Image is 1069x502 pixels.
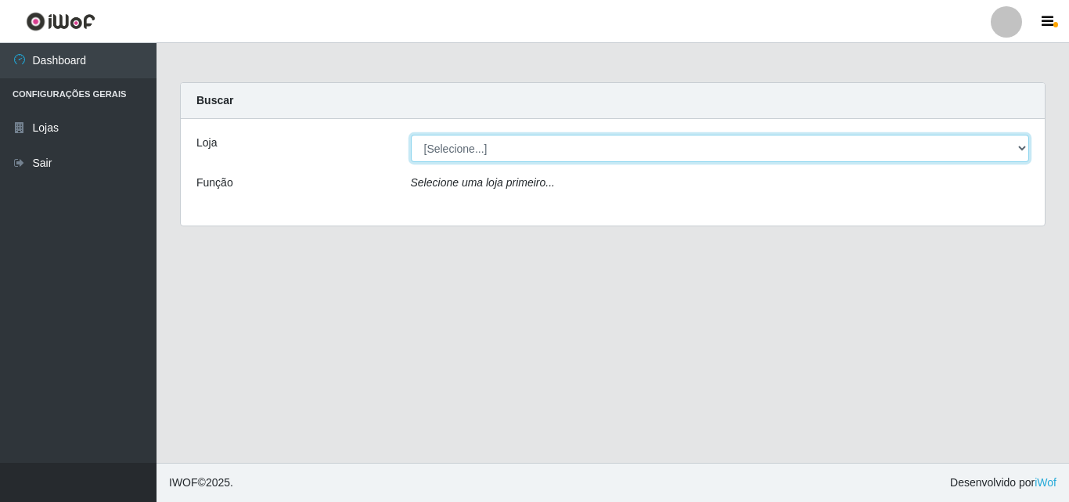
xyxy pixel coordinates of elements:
[950,475,1056,491] span: Desenvolvido por
[1035,476,1056,489] a: iWof
[196,175,233,191] label: Função
[196,135,217,151] label: Loja
[411,176,555,189] i: Selecione uma loja primeiro...
[196,94,233,107] strong: Buscar
[169,476,198,489] span: IWOF
[26,12,95,31] img: CoreUI Logo
[169,475,233,491] span: © 2025 .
